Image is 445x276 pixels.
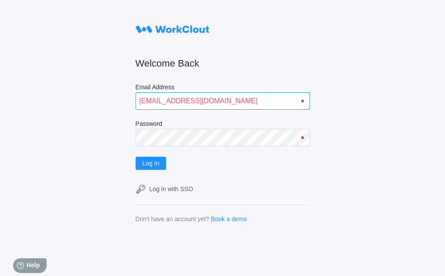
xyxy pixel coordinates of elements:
[211,215,247,222] a: Book a demo
[136,92,310,110] input: Enter your email
[149,185,193,192] div: Log in with SSO
[136,84,310,92] label: Email Address
[136,120,310,129] label: Password
[143,160,160,166] span: Log In
[136,184,310,194] a: Log in with SSO
[136,57,310,70] h2: Welcome Back
[136,215,209,222] div: Don't have an account yet?
[136,157,166,170] button: Log In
